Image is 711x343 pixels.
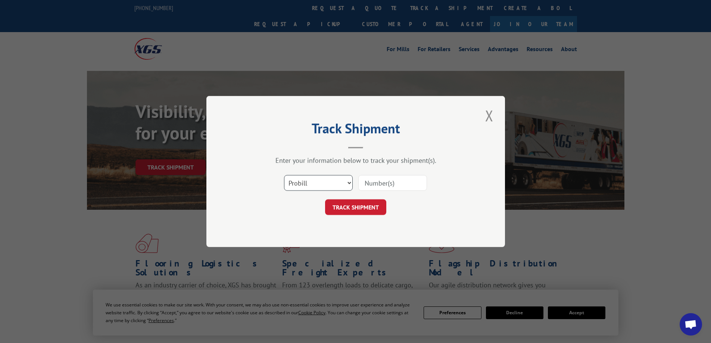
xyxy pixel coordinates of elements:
[244,156,468,165] div: Enter your information below to track your shipment(s).
[244,123,468,137] h2: Track Shipment
[483,105,496,126] button: Close modal
[358,175,427,191] input: Number(s)
[325,199,386,215] button: TRACK SHIPMENT
[680,313,702,336] a: Open chat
